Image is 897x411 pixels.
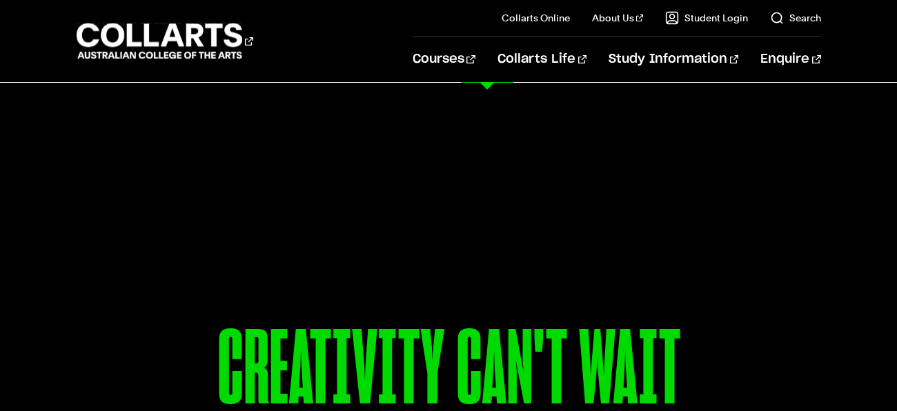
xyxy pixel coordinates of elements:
a: Collarts Life [497,37,586,82]
a: Enquire [760,37,820,82]
a: Study Information [609,37,738,82]
a: Student Login [665,11,748,25]
a: Search [770,11,821,25]
div: Go to homepage [77,21,253,61]
a: Collarts Online [502,11,570,25]
a: About Us [592,11,643,25]
a: Courses [413,37,475,82]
